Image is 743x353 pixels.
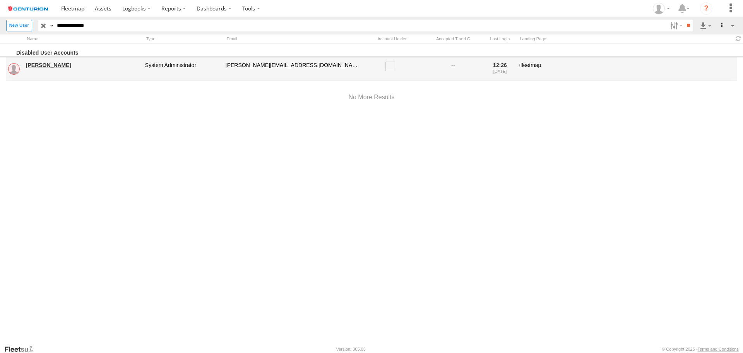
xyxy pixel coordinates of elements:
div: John Maglantay [650,3,673,14]
div: Landing Page [518,35,731,43]
div: 12:26 [DATE] [485,60,515,77]
div: Account Holder [363,35,421,43]
a: [PERSON_NAME] [26,62,140,69]
label: Export results as... [699,20,712,31]
div: fleetmap [518,60,737,77]
div: © Copyright 2025 - [662,347,739,351]
label: Search Filter Options [667,20,684,31]
img: logo.svg [8,6,48,11]
label: Search Query [48,20,55,31]
span: Refresh [734,35,743,43]
div: Name [25,35,141,43]
div: Last Login [485,35,515,43]
label: Create New User [6,20,32,31]
i: ? [700,2,712,15]
div: a.palmer@centurion.net.au [224,60,360,77]
div: Version: 305.03 [336,347,366,351]
div: Type [144,35,221,43]
div: Email [224,35,360,43]
div: System Administrator [144,60,221,77]
a: Visit our Website [4,345,40,353]
div: Has user accepted Terms and Conditions [424,35,482,43]
label: Read only [385,62,399,71]
a: Terms and Conditions [698,347,739,351]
